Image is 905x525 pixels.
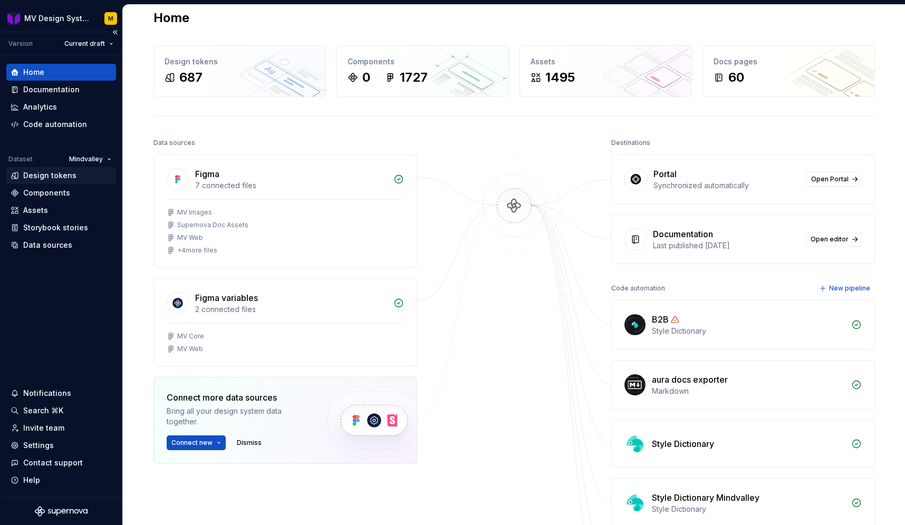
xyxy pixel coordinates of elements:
[177,221,248,229] div: Supernova Doc Assets
[23,405,63,416] div: Search ⌘K
[816,281,875,296] button: New pipeline
[153,135,195,150] div: Data sources
[6,219,116,236] a: Storybook stories
[23,388,71,398] div: Notifications
[652,386,845,396] div: Markdown
[232,435,266,450] button: Dismiss
[811,235,849,244] span: Open editor
[6,437,116,454] a: Settings
[6,64,116,81] a: Home
[6,402,116,419] button: Search ⌘K
[167,406,309,427] div: Bring all your design system data together.
[6,472,116,489] button: Help
[714,56,864,67] div: Docs pages
[611,135,650,150] div: Destinations
[23,119,87,130] div: Code automation
[165,56,315,67] div: Design tokens
[652,491,759,504] div: Style Dictionary Mindvalley
[829,284,870,293] span: New pipeline
[23,102,57,112] div: Analytics
[108,25,122,40] button: Collapse sidebar
[6,99,116,115] a: Analytics
[64,40,105,48] span: Current draft
[69,155,103,163] span: Mindvalley
[23,170,76,181] div: Design tokens
[195,180,387,191] div: 7 connected files
[611,281,665,296] div: Code automation
[195,168,219,180] div: Figma
[545,69,575,86] div: 1495
[153,45,326,97] a: Design tokens687
[6,454,116,471] button: Contact support
[652,313,669,326] div: B2B
[153,9,189,26] h2: Home
[8,40,33,48] div: Version
[806,172,862,187] a: Open Portal
[237,439,262,447] span: Dismiss
[728,69,744,86] div: 60
[108,14,113,23] div: M
[653,228,713,240] div: Documentation
[652,373,728,386] div: aura docs exporter
[6,420,116,436] a: Invite team
[7,12,20,25] img: b3ac2a31-7ea9-4fd1-9cb6-08b90a735998.png
[23,84,80,95] div: Documentation
[179,69,203,86] div: 687
[24,13,92,24] div: MV Design System
[6,116,116,133] a: Code automation
[177,345,203,353] div: MV Web
[400,69,428,86] div: 1727
[653,180,800,191] div: Synchronized automatically
[60,36,118,51] button: Current draft
[35,506,88,517] svg: Supernova Logo
[195,291,258,304] div: Figma variables
[23,440,54,451] div: Settings
[6,184,116,201] a: Components
[6,202,116,219] a: Assets
[653,240,800,251] div: Last published [DATE]
[177,234,203,242] div: MV Web
[195,304,387,315] div: 2 connected files
[153,154,417,268] a: Figma7 connected filesMV ImagesSupernova Doc AssetsMV Web+4more files
[167,391,309,404] div: Connect more data sources
[6,385,116,402] button: Notifications
[652,326,845,336] div: Style Dictionary
[519,45,692,97] a: Assets1495
[531,56,681,67] div: Assets
[348,56,498,67] div: Components
[23,222,88,233] div: Storybook stories
[167,435,226,450] button: Connect new
[23,423,64,433] div: Invite team
[177,246,217,255] div: + 4 more files
[6,237,116,254] a: Data sources
[702,45,875,97] a: Docs pages60
[2,7,120,30] button: MV Design SystemM
[171,439,213,447] span: Connect new
[6,81,116,98] a: Documentation
[23,205,48,216] div: Assets
[806,232,862,247] a: Open editor
[652,504,845,514] div: Style Dictionary
[811,175,849,183] span: Open Portal
[177,208,212,217] div: MV Images
[177,332,204,341] div: MV Core
[336,45,509,97] a: Components01727
[23,458,83,468] div: Contact support
[362,69,370,86] div: 0
[23,240,72,250] div: Data sources
[64,152,116,167] button: Mindvalley
[153,278,417,366] a: Figma variables2 connected filesMV CoreMV Web
[653,168,677,180] div: Portal
[23,188,70,198] div: Components
[6,167,116,184] a: Design tokens
[23,475,40,485] div: Help
[23,67,44,77] div: Home
[8,155,33,163] div: Dataset
[652,437,714,450] div: Style Dictionary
